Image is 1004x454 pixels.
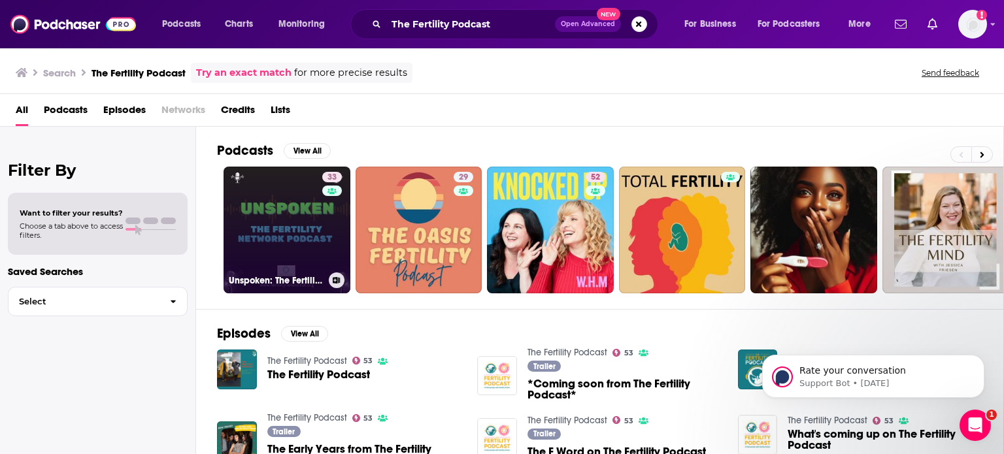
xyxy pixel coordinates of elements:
[459,171,468,184] span: 29
[873,417,894,425] a: 53
[561,21,615,27] span: Open Advanced
[487,167,614,293] a: 52
[267,369,370,380] a: The Fertility Podcast
[229,275,324,286] h3: Unspoken: The Fertility Network Podcast
[278,15,325,33] span: Monitoring
[624,350,633,356] span: 53
[363,9,671,39] div: Search podcasts, credits, & more...
[960,410,991,441] iframe: Intercom live chat
[92,67,186,79] h3: The Fertility Podcast
[918,67,983,78] button: Send feedback
[224,167,350,293] a: 33Unspoken: The Fertility Network Podcast
[363,415,373,421] span: 53
[161,99,205,126] span: Networks
[217,142,331,159] a: PodcastsView All
[162,15,201,33] span: Podcasts
[675,14,752,35] button: open menu
[271,99,290,126] a: Lists
[527,347,607,358] a: The Fertility Podcast
[16,99,28,126] a: All
[527,378,722,400] a: *Coming soon from The Fertility Podcast*
[225,15,253,33] span: Charts
[958,10,987,39] span: Logged in as smeizlik
[8,287,188,316] button: Select
[281,326,328,342] button: View All
[597,8,620,20] span: New
[221,99,255,126] a: Credits
[363,358,373,364] span: 53
[477,356,517,396] img: *Coming soon from The Fertility Podcast*
[103,99,146,126] a: Episodes
[749,14,839,35] button: open menu
[958,10,987,39] button: Show profile menu
[839,14,887,35] button: open menu
[386,14,555,35] input: Search podcasts, credits, & more...
[267,412,347,423] a: The Fertility Podcast
[788,429,982,451] a: What's coming up on The Fertility Podcast
[44,99,88,126] a: Podcasts
[43,67,76,79] h3: Search
[294,65,407,80] span: for more precise results
[327,171,337,184] span: 33
[322,172,342,182] a: 33
[527,415,607,426] a: The Fertility Podcast
[352,414,373,422] a: 53
[217,142,273,159] h2: Podcasts
[684,15,736,33] span: For Business
[20,208,123,218] span: Want to filter your results?
[8,265,188,278] p: Saved Searches
[743,327,1004,419] iframe: Intercom notifications message
[788,415,867,426] a: The Fertility Podcast
[10,12,136,37] img: Podchaser - Follow, Share and Rate Podcasts
[8,161,188,180] h2: Filter By
[267,355,347,366] a: The Fertility Podcast
[738,349,778,389] img: Why I created The Fertility Podcast
[884,418,894,424] span: 53
[848,15,871,33] span: More
[216,14,261,35] a: Charts
[273,428,295,436] span: Trailer
[986,410,997,420] span: 1
[8,297,159,306] span: Select
[356,167,482,293] a: 29
[586,172,605,182] a: 52
[977,10,987,20] svg: Add a profile image
[612,349,633,357] a: 53
[284,143,331,159] button: View All
[612,416,633,424] a: 53
[890,13,912,35] a: Show notifications dropdown
[922,13,943,35] a: Show notifications dropdown
[217,349,257,389] img: The Fertility Podcast
[591,171,600,184] span: 52
[217,325,271,342] h2: Episodes
[196,65,292,80] a: Try an exact match
[758,15,820,33] span: For Podcasters
[533,363,556,370] span: Trailer
[555,16,621,32] button: Open AdvancedNew
[20,221,123,240] span: Choose a tab above to access filters.
[217,325,328,342] a: EpisodesView All
[958,10,987,39] img: User Profile
[533,430,556,438] span: Trailer
[352,357,373,365] a: 53
[269,14,342,35] button: open menu
[624,418,633,424] span: 53
[153,14,218,35] button: open menu
[454,172,473,182] a: 29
